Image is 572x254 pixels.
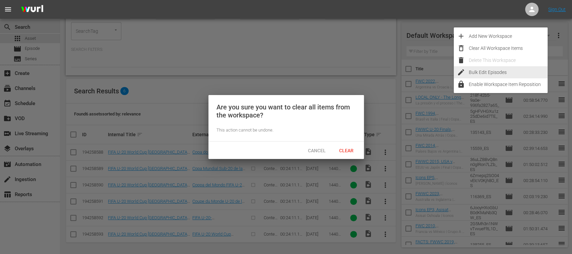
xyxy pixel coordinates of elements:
[457,80,465,88] span: lock
[216,127,356,134] div: This action cannot be undone.
[457,32,465,40] span: add
[457,56,465,64] span: delete
[303,148,331,153] span: Cancel
[469,66,548,78] div: Bulk Edit Episodes
[16,2,48,17] img: ans4CAIJ8jUAAAAAAAAAAAAAAAAAAAAAAAAgQb4GAAAAAAAAAAAAAAAAAAAAAAAAJMjXAAAAAAAAAAAAAAAAAAAAAAAAgAT5G...
[334,148,359,153] span: Clear
[302,144,332,156] button: Cancel
[4,5,12,13] span: menu
[469,54,548,66] div: Delete This Workspace
[548,7,566,12] a: Sign Out
[457,68,465,76] span: edit
[469,30,548,42] div: Add New Workspace
[332,144,361,156] button: Clear
[469,78,548,90] div: Enable Workspace Item Reposition
[216,103,356,119] div: Are you sure you want to clear all items from the workspace?
[469,42,548,54] div: Clear All Workspace Items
